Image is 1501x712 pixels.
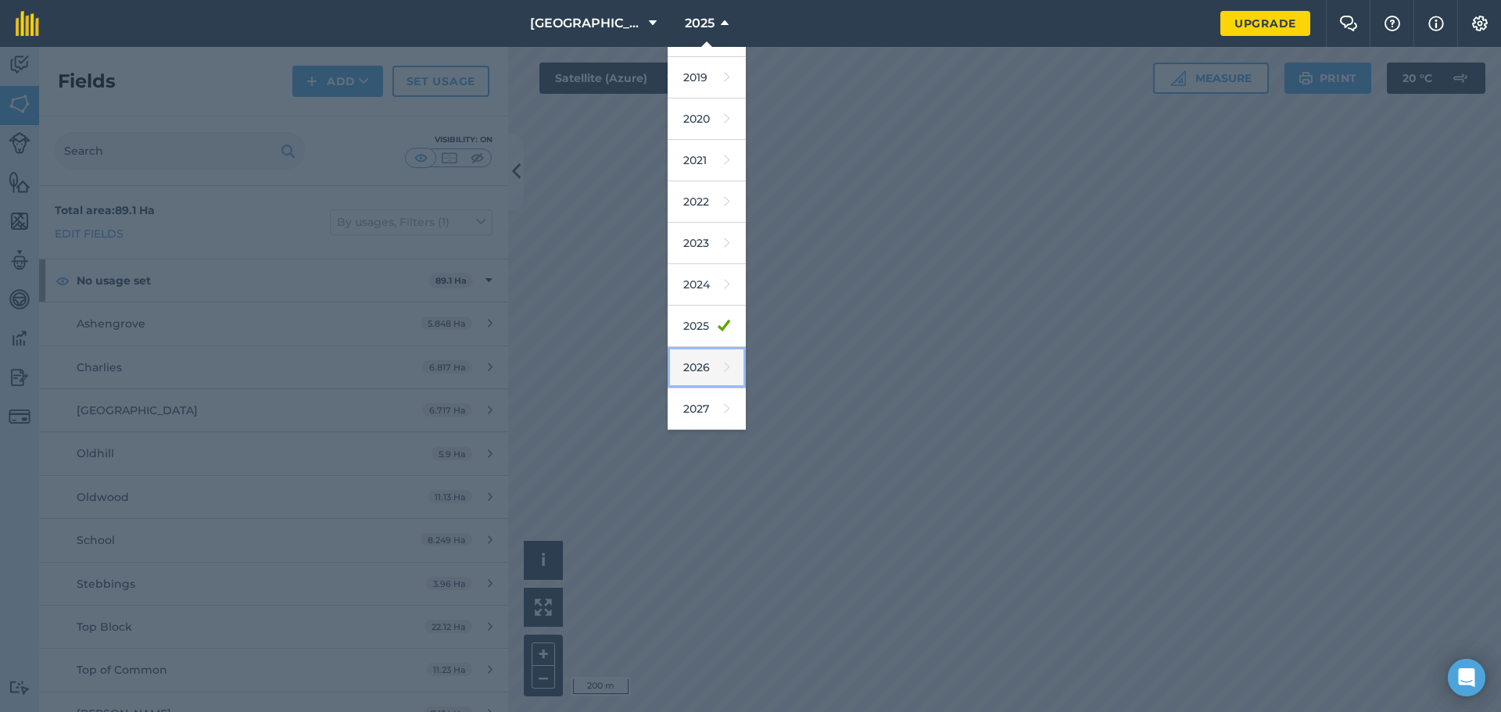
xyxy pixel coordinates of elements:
a: 2019 [668,57,746,98]
span: [GEOGRAPHIC_DATA] [530,14,643,33]
a: 2020 [668,98,746,140]
a: 2023 [668,223,746,264]
span: 2025 [685,14,715,33]
a: 2021 [668,140,746,181]
a: 2025 [668,306,746,347]
a: Upgrade [1220,11,1310,36]
img: A question mark icon [1383,16,1402,31]
img: svg+xml;base64,PHN2ZyB4bWxucz0iaHR0cDovL3d3dy53My5vcmcvMjAwMC9zdmciIHdpZHRoPSIxNyIgaGVpZ2h0PSIxNy... [1428,14,1444,33]
img: Two speech bubbles overlapping with the left bubble in the forefront [1339,16,1358,31]
a: 2024 [668,264,746,306]
a: 2027 [668,388,746,430]
img: fieldmargin Logo [16,11,39,36]
a: 2026 [668,347,746,388]
a: 2022 [668,181,746,223]
div: Open Intercom Messenger [1448,659,1485,696]
img: A cog icon [1471,16,1489,31]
